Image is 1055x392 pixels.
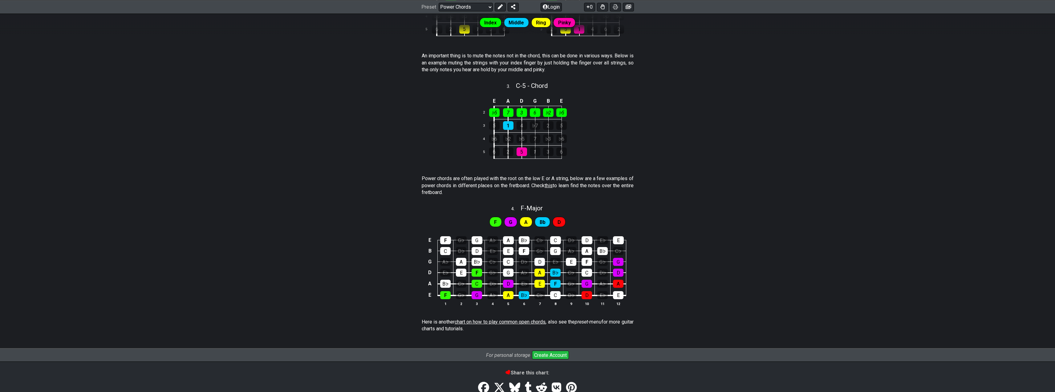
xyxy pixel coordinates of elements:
div: ♭3 [543,134,554,143]
div: D [613,269,623,277]
div: 2 [503,147,513,156]
div: D♭ [597,269,608,277]
td: 4 [479,132,494,146]
span: First enable full edit mode to edit [494,218,497,227]
th: 5 [501,300,516,307]
div: 1 [530,147,540,156]
span: Pinky [558,18,571,27]
div: C [550,291,561,299]
div: A♭ [440,258,451,266]
button: Share Preset [508,2,519,11]
div: G♭ [566,280,576,288]
div: D [503,280,513,288]
div: C [582,269,592,277]
div: E [534,280,545,288]
div: G [472,291,482,299]
div: F [519,247,529,255]
div: C [440,247,451,255]
select: Preset [439,2,493,11]
span: this [545,183,553,188]
th: 7 [532,300,548,307]
th: 3 [469,300,485,307]
div: C [550,236,561,244]
div: ♭5 [489,108,500,117]
div: 5 [517,147,527,156]
td: E [555,96,568,106]
div: D♭ [456,247,466,255]
div: F [440,236,451,244]
div: ♭6 [489,134,500,143]
button: Edit Preset [495,2,506,11]
div: A [534,269,545,277]
div: E [613,236,624,244]
div: G [582,280,592,288]
div: A♭ [487,236,498,244]
div: A♭ [487,291,498,299]
div: E♭ [440,269,451,277]
div: 3 [543,147,554,156]
div: E [566,258,576,266]
div: D♭ [519,258,529,266]
div: 6 [556,147,567,156]
div: B♭ [519,236,530,244]
div: D [472,247,482,255]
div: G [613,258,623,266]
button: Login [541,2,562,11]
div: C♭ [613,247,623,255]
div: F [550,280,561,288]
span: Preset [421,4,436,10]
button: 0 [584,2,595,11]
div: E♭ [597,291,608,299]
td: D [426,267,434,278]
div: E♭ [487,247,498,255]
td: E [426,289,434,301]
div: F [472,269,482,277]
div: G♭ [456,236,467,244]
div: D♭ [487,280,498,288]
button: Toggle Dexterity for all fretkits [597,2,608,11]
div: E [613,291,623,299]
div: C♭ [487,258,498,266]
div: F [440,291,451,299]
th: 8 [548,300,563,307]
b: Share this chart: [506,370,549,376]
div: G♭ [456,291,466,299]
div: 6 [489,147,500,156]
td: D [515,96,529,106]
div: ♭5 [517,134,527,143]
td: E [426,235,434,246]
div: A♭ [519,269,529,277]
div: A [503,236,514,244]
div: B♭ [440,280,451,288]
div: E [456,269,466,277]
td: G [426,256,434,267]
td: 2 [479,106,494,119]
p: Here is another , also see the for more guitar charts and tutorials. [422,319,634,332]
span: C - 5 - Chord [516,82,548,89]
td: B [426,246,434,256]
div: 5 [556,121,567,130]
div: ♭2 [543,108,554,117]
div: E♭ [597,236,608,244]
span: First enable full edit mode to edit [540,218,546,227]
td: 5 [479,146,494,159]
span: 3 . [507,83,516,90]
div: B♭ [550,269,561,277]
th: 9 [563,300,579,307]
div: E♭ [519,280,529,288]
th: 1 [438,300,453,307]
th: 2 [453,300,469,307]
div: A♭ [597,280,608,288]
div: ♭5 [556,108,567,117]
span: First enable full edit mode to edit [509,218,512,227]
th: 11 [595,300,611,307]
div: ♭2 [503,134,513,143]
span: Ring [536,18,546,27]
td: 3 [479,119,494,132]
div: C♭ [534,236,545,244]
button: Create Account [532,351,569,359]
div: D [582,291,592,299]
div: D [534,258,545,266]
div: D♭ [566,291,576,299]
div: A [582,247,592,255]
